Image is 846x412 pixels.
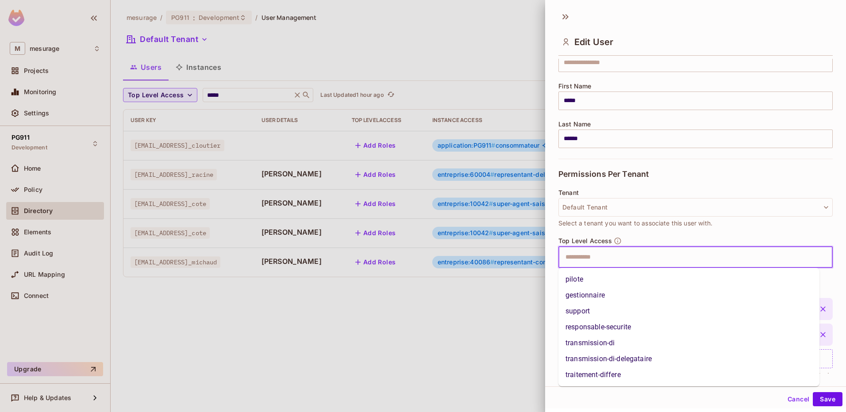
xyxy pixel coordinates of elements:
span: Permissions Per Tenant [558,170,649,179]
span: First Name [558,83,592,90]
li: traitement-differe [558,367,819,383]
span: Last Name [558,121,591,128]
span: Select a tenant you want to associate this user with. [558,218,712,228]
li: support [558,303,819,319]
span: Top Level Access [558,237,612,244]
li: pilote [558,271,819,287]
li: transmission-di [558,335,819,351]
button: Default Tenant [558,198,833,217]
button: Save [813,392,842,406]
li: responsable-securite [558,319,819,335]
button: Close [828,256,830,258]
li: transmission-di-delegataire [558,351,819,367]
span: Tenant [558,189,579,196]
span: Edit User [574,37,613,47]
li: gestionnaire [558,287,819,303]
button: Cancel [784,392,813,406]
